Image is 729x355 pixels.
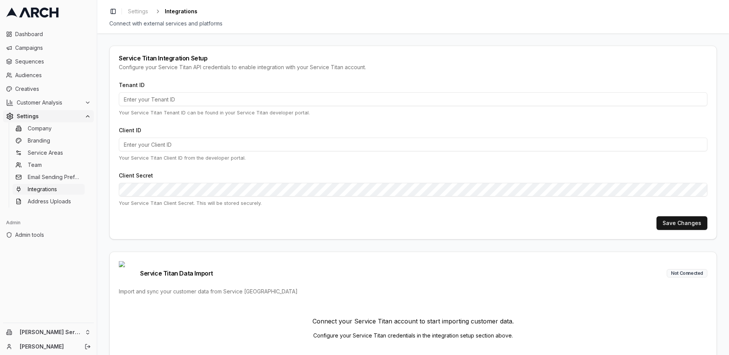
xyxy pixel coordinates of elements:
[119,109,707,116] p: Your Service Titan Tenant ID can be found in your Service Titan developer portal.
[119,138,707,151] input: Enter your Client ID
[119,332,707,339] p: Configure your Service Titan credentials in the integration setup section above.
[28,198,71,205] span: Address Uploads
[119,172,153,179] label: Client Secret
[15,85,91,93] span: Creatives
[119,261,137,285] img: Service Titan logo
[15,231,91,239] span: Admin tools
[13,160,85,170] a: Team
[3,69,94,81] a: Audiences
[165,8,197,15] span: Integrations
[119,55,707,61] div: Service Titan Integration Setup
[17,113,82,120] span: Settings
[3,326,94,338] button: [PERSON_NAME] Services
[667,269,707,277] div: Not Connected
[119,92,707,106] input: Enter your Tenant ID
[3,110,94,122] button: Settings
[119,200,707,207] p: Your Service Titan Client Secret. This will be stored securely.
[656,216,707,230] button: Save Changes
[13,123,85,134] a: Company
[125,6,197,17] nav: breadcrumb
[128,8,148,15] span: Settings
[3,97,94,109] button: Customer Analysis
[119,63,707,71] div: Configure your Service Titan API credentials to enable integration with your Service Titan account.
[119,127,141,133] label: Client ID
[109,20,717,27] div: Connect with external services and platforms
[13,147,85,158] a: Service Areas
[119,154,707,162] p: Your Service Titan Client ID from the developer portal.
[20,329,82,336] span: [PERSON_NAME] Services
[13,135,85,146] a: Branding
[28,161,42,169] span: Team
[13,172,85,182] a: Email Sending Preferences
[20,343,76,350] a: [PERSON_NAME]
[13,184,85,195] a: Integrations
[82,341,93,352] button: Log out
[28,149,63,157] span: Service Areas
[28,173,82,181] span: Email Sending Preferences
[3,42,94,54] a: Campaigns
[119,82,145,88] label: Tenant ID
[28,125,52,132] span: Company
[3,83,94,95] a: Creatives
[28,185,57,193] span: Integrations
[3,55,94,68] a: Sequences
[13,196,85,207] a: Address Uploads
[125,6,151,17] a: Settings
[15,58,91,65] span: Sequences
[15,44,91,52] span: Campaigns
[3,229,94,241] a: Admin tools
[3,217,94,229] div: Admin
[119,288,707,295] div: Import and sync your customer data from Service [GEOGRAPHIC_DATA]
[3,28,94,40] a: Dashboard
[28,137,50,144] span: Branding
[15,30,91,38] span: Dashboard
[119,317,707,326] p: Connect your Service Titan account to start importing customer data.
[17,99,82,106] span: Customer Analysis
[119,261,213,285] span: Service Titan Data Import
[15,71,91,79] span: Audiences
